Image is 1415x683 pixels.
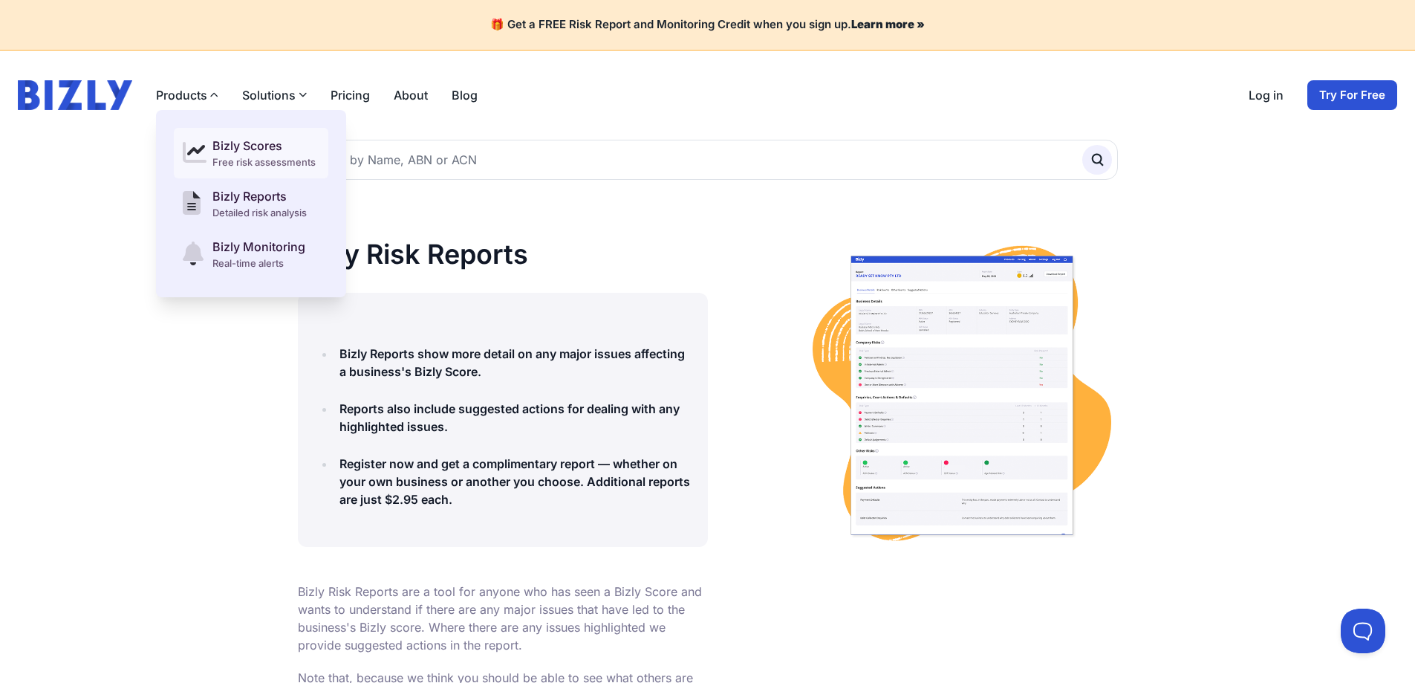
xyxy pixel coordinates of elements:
[339,345,690,381] h4: Bizly Reports show more detail on any major issues affecting a business's Bizly Score.
[331,86,370,104] a: Pricing
[394,86,428,104] a: About
[212,155,316,169] div: Free risk assessments
[212,205,307,220] div: Detailed risk analysis
[212,187,307,205] div: Bizly Reports
[212,256,305,271] div: Real-time alerts
[174,128,328,178] a: Bizly Scores Free risk assessments
[1307,80,1397,110] a: Try For Free
[174,178,328,229] a: Bizly Reports Detailed risk analysis
[298,583,708,654] p: Bizly Risk Reports are a tool for anyone who has seen a Bizly Score and wants to understand if th...
[298,239,708,269] h1: Bizly Risk Reports
[212,238,305,256] div: Bizly Monitoring
[339,400,690,436] h4: Reports also include suggested actions for dealing with any highlighted issues.
[242,86,307,104] button: Solutions
[339,455,690,508] h4: Register now and get a complimentary report — whether on your own business or another you choose....
[851,17,925,31] a: Learn more »
[174,229,328,279] a: Bizly Monitoring Real-time alerts
[298,140,1118,180] input: Search by Name, ABN or ACN
[1249,86,1284,104] a: Log in
[452,86,478,104] a: Blog
[156,86,218,104] button: Products
[806,239,1118,551] img: report
[212,137,316,155] div: Bizly Scores
[1341,609,1385,653] iframe: Toggle Customer Support
[18,18,1397,32] h4: 🎁 Get a FREE Risk Report and Monitoring Credit when you sign up.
